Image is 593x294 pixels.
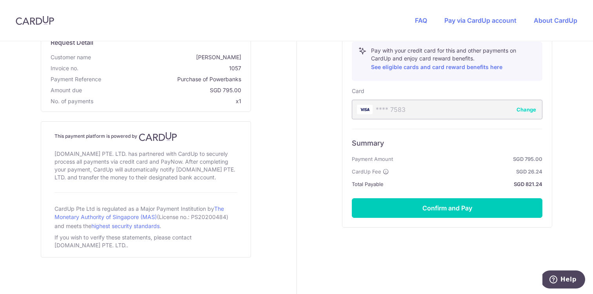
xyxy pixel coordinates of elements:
div: If you wish to verify these statements, please contact [DOMAIN_NAME] PTE. LTD.. [55,232,237,251]
span: translation missing: en.request_detail [51,38,93,46]
span: Invoice no. [51,64,78,72]
span: Total Payable [352,179,384,189]
a: highest security standards [91,223,160,229]
a: FAQ [415,16,427,24]
a: The Monetary Authority of Singapore (MAS) [55,205,224,220]
span: 1057 [82,64,241,72]
button: Confirm and Pay [352,198,542,218]
span: No. of payments [51,97,93,105]
button: Change [517,106,536,113]
a: See eligible cards and card reward benefits here [371,64,502,70]
img: CardUp [139,132,177,141]
img: CardUp [16,16,54,25]
strong: SGD 26.24 [392,167,542,176]
span: SGD 795.00 [85,86,241,94]
span: CardUp Fee [352,167,381,176]
strong: SGD 821.24 [387,179,542,189]
label: Card [352,87,364,95]
iframe: Opens a widget where you can find more information [542,270,585,290]
h4: This payment platform is powered by [55,132,237,141]
span: [PERSON_NAME] [94,53,241,61]
span: Purchase of Powerbanks [104,75,241,83]
a: About CardUp [534,16,577,24]
div: [DOMAIN_NAME] PTE. LTD. has partnered with CardUp to securely process all payments via credit car... [55,148,237,183]
div: CardUp Pte Ltd is regulated as a Major Payment Institution by (License no.: PS20200484) and meets... [55,202,237,232]
span: Amount due [51,86,82,94]
a: Pay via CardUp account [444,16,517,24]
strong: SGD 795.00 [396,154,542,164]
h6: Summary [352,139,542,148]
span: translation missing: en.payment_reference [51,76,101,82]
span: Payment Amount [352,154,393,164]
p: Pay with your credit card for this and other payments on CardUp and enjoy card reward benefits. [371,47,536,72]
span: Customer name [51,53,91,61]
span: x1 [236,98,241,104]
